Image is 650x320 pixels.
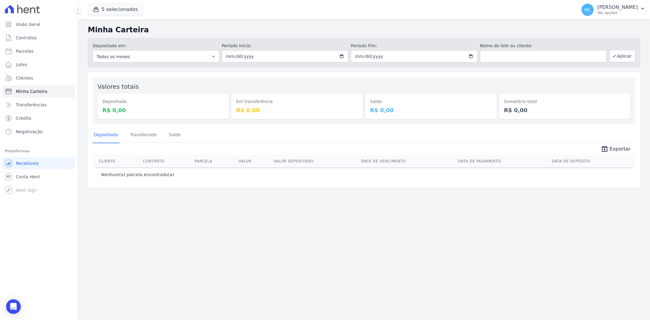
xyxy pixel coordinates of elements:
p: Ver opções [597,10,638,15]
th: Valor Depositado [271,155,359,167]
span: Visão Geral [16,21,40,27]
a: Recebíveis [2,157,75,169]
span: Clientes [16,75,33,81]
a: Crédito [2,112,75,124]
span: Transferências [16,102,47,108]
a: unarchive Exportar [596,145,635,154]
button: 5 selecionados [88,4,143,15]
label: Nome do lote ou cliente: [480,43,607,49]
p: Nenhum(a) parcela encontrado(a) [101,172,174,178]
a: Lotes [2,59,75,71]
button: Aplicar [609,50,635,62]
a: Visão Geral [2,18,75,30]
dd: R$ 0,00 [102,106,224,114]
label: Depositado em: [93,43,126,48]
a: Conta Hent [2,171,75,183]
div: Plataformas [5,148,73,155]
span: Contratos [16,35,37,41]
a: Negativação [2,126,75,138]
th: Data de Depósito [549,155,634,167]
div: Open Intercom Messenger [6,299,21,314]
th: Data de Vencimento [359,155,456,167]
th: Parcela [192,155,236,167]
span: Conta Hent [16,174,40,180]
span: Crédito [16,115,31,121]
a: Clientes [2,72,75,84]
span: Recebíveis [16,160,39,166]
i: unarchive [601,145,608,153]
button: ML [PERSON_NAME] Ver opções [577,1,650,18]
a: Minha Carteira [2,85,75,98]
th: Cliente [94,155,140,167]
dt: Depositado [102,98,224,105]
span: Exportar [609,145,630,153]
label: Período Inicío: [222,43,349,49]
a: Transferindo [129,127,158,143]
a: Transferências [2,99,75,111]
span: Parcelas [16,48,34,54]
span: Negativação [16,129,43,135]
dt: Somatório total [504,98,626,105]
dd: R$ 0,00 [370,106,492,114]
a: Saldo [168,127,182,143]
span: Lotes [16,62,27,68]
dt: Em transferência [236,98,358,105]
label: Valores totais [98,83,139,90]
a: Depositado [93,127,119,143]
th: Contrato [140,155,192,167]
th: Data de Pagamento [456,155,549,167]
th: Valor [236,155,271,167]
h2: Minha Carteira [88,24,640,35]
span: Minha Carteira [16,88,47,94]
span: ML [584,8,591,12]
a: Contratos [2,32,75,44]
p: [PERSON_NAME] [597,4,638,10]
label: Período Fim: [351,43,478,49]
dt: Saldo [370,98,492,105]
dd: R$ 0,00 [236,106,358,114]
dd: R$ 0,00 [504,106,626,114]
a: Parcelas [2,45,75,57]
